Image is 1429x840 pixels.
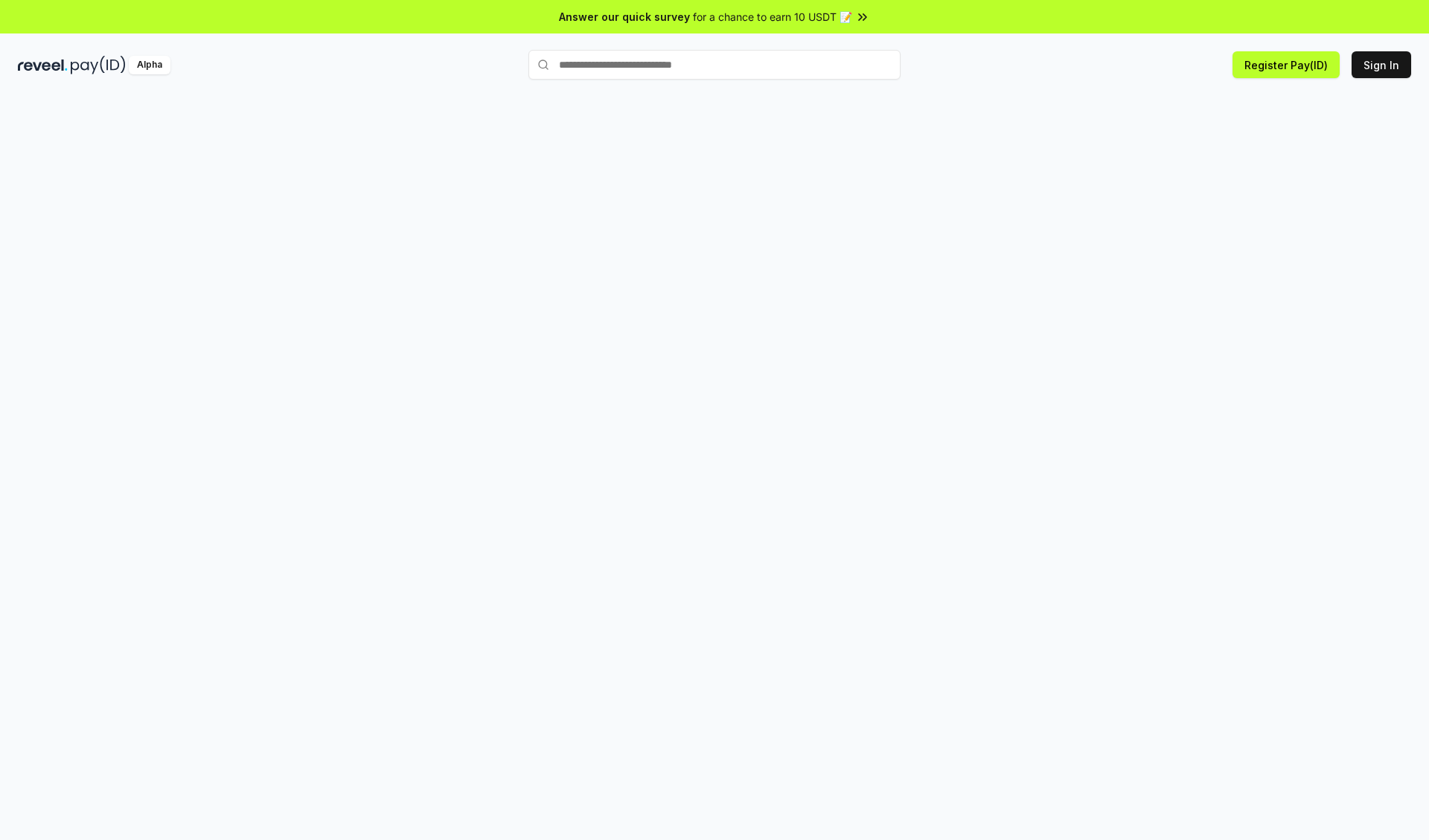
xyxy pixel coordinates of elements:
img: pay_id [71,56,126,74]
button: Register Pay(ID) [1233,51,1340,78]
button: Sign In [1352,51,1411,78]
span: Answer our quick survey [559,9,690,25]
div: Alpha [129,56,170,74]
img: reveel_dark [18,56,68,74]
span: for a chance to earn 10 USDT 📝 [693,9,852,25]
